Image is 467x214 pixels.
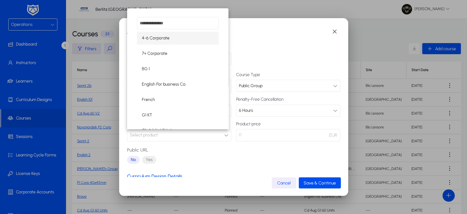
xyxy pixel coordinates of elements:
mat-option: G1 KT [137,109,219,122]
span: 7+ Corporate [142,50,167,57]
span: French [142,96,155,103]
mat-option: English For business Co. [137,78,219,91]
span: G1 KT [142,111,152,119]
mat-option: 7+ Corporate [137,47,219,60]
span: G1-Adult-60Units [142,127,174,134]
span: English For business Co. [142,81,186,88]
mat-option: BG 1 [137,63,219,75]
mat-option: 4-6 Corporate [137,32,219,45]
span: BG 1 [142,65,150,73]
mat-option: French [137,93,219,106]
input: dropdown search [137,17,219,29]
span: 4-6 Corporate [142,34,169,42]
mat-option: G1-Adult-60Units [137,124,219,137]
